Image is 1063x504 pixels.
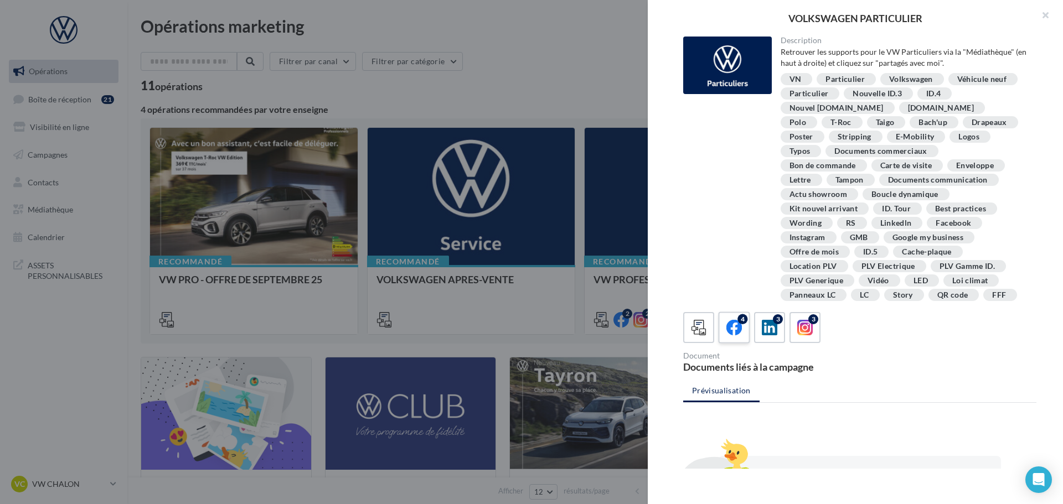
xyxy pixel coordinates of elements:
div: Actu showroom [789,190,848,199]
div: VN [789,75,802,84]
div: GMB [850,233,868,242]
div: 3 [773,314,783,324]
div: Google my business [892,233,963,242]
div: Story [893,291,913,299]
div: PLV Gamme ID. [940,262,995,271]
div: 3 [808,314,818,324]
div: Retrouver les supports pour le VW Particuliers via la "Médiathèque" (en haut à droite) et cliquez... [781,46,1028,69]
div: Loi climat [952,277,988,285]
div: Typos [789,147,811,155]
div: FFF [992,291,1006,299]
div: PLV Generique [789,277,844,285]
div: LED [914,277,928,285]
div: LC [860,291,869,299]
div: Location PLV [789,262,837,271]
div: 4 [737,314,747,324]
div: Bon de commande [789,162,856,170]
div: Description [781,37,1028,44]
div: Offre de mois [789,248,839,256]
div: Documents liés à la campagne [683,362,855,372]
div: Open Intercom Messenger [1025,466,1052,493]
div: Nouvel [DOMAIN_NAME] [789,104,884,112]
div: Lettre [789,176,811,184]
div: Instagram [789,233,825,242]
div: Polo [789,118,806,127]
div: Vidéo [868,277,889,285]
div: PLV Electrique [861,262,915,271]
div: Kit nouvel arrivant [789,205,858,213]
div: QR code [937,291,968,299]
div: VOLKSWAGEN PARTICULIER [665,13,1045,23]
div: Poster [789,133,813,141]
div: Panneaux LC [789,291,836,299]
div: Document [683,352,855,360]
div: Wording [789,219,822,227]
div: ID.5 [863,248,878,256]
div: Particulier [789,90,829,98]
div: Cache-plaque [902,248,951,256]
